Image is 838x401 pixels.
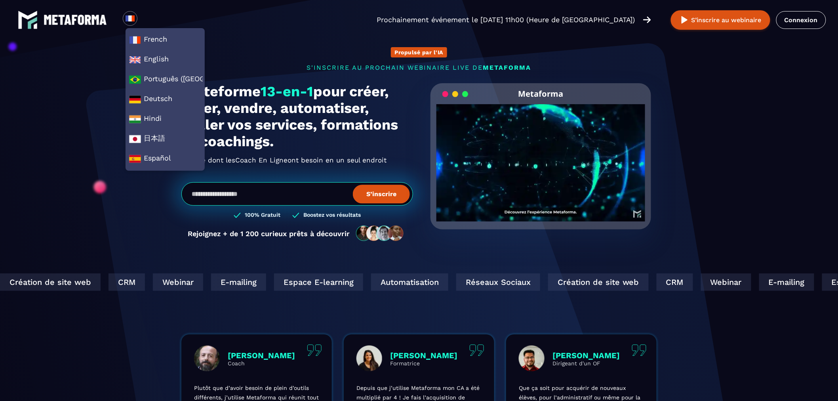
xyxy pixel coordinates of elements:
[129,34,141,46] img: fr
[129,133,201,145] span: 日本語
[552,351,620,360] p: [PERSON_NAME]
[137,11,157,29] div: Search for option
[129,74,141,86] img: a0
[274,273,363,291] div: Espace E-learning
[353,185,410,203] button: S’inscrire
[129,54,201,66] span: English
[181,154,413,166] h2: Tout ce dont les ont besoin en un seul endroit
[129,94,141,105] img: de
[292,212,299,219] img: checked
[188,229,350,238] p: Rejoignez + de 1 200 curieux prêts à découvrir
[109,273,145,291] div: CRM
[181,64,657,71] p: s'inscrire au prochain webinaire live de
[518,83,564,104] h2: Metaforma
[759,273,814,291] div: E-mailing
[377,14,635,25] p: Prochainement événement le [DATE] 11h00 (Heure de [GEOGRAPHIC_DATA])
[354,225,407,242] img: community-people
[153,273,203,291] div: Webinar
[129,153,201,165] span: Español
[144,15,150,25] input: Search for option
[632,344,647,356] img: quote
[371,273,448,291] div: Automatisation
[657,273,693,291] div: CRM
[125,13,135,23] img: fr
[469,344,484,356] img: quote
[483,64,531,71] span: METAFORMA
[548,273,649,291] div: Création de site web
[261,83,313,100] span: 13-en-1
[129,133,141,145] img: ja
[643,15,651,24] img: arrow-right
[129,94,201,105] span: Deutsch
[552,360,620,367] p: Dirigeant d'un OF
[245,212,280,219] h3: 100% Gratuit
[234,212,241,219] img: checked
[44,15,107,25] img: logo
[436,104,645,208] video: Your browser does not support the video tag.
[235,154,288,166] span: Coach En Ligne
[456,273,540,291] div: Réseaux Sociaux
[776,11,826,29] a: Connexion
[129,113,141,125] img: hi
[18,10,38,30] img: logo
[129,54,141,66] img: en
[442,90,469,98] img: loading
[228,360,295,367] p: Coach
[129,113,201,125] span: Hindi
[390,360,457,367] p: Formatrice
[395,49,444,55] p: Propulsé par l'IA
[129,153,141,165] img: es
[356,346,382,371] img: profile
[701,273,751,291] div: Webinar
[680,15,689,25] img: play
[390,351,457,360] p: [PERSON_NAME]
[519,346,545,371] img: profile
[307,344,322,356] img: quote
[194,346,220,371] img: profile
[671,10,770,30] button: S’inscrire au webinaire
[228,351,295,360] p: [PERSON_NAME]
[129,34,201,46] span: French
[211,273,266,291] div: E-mailing
[129,74,201,86] span: Português ([GEOGRAPHIC_DATA])
[181,83,413,150] h1: Plateforme pour créer, gérer, vendre, automatiser, scaler vos services, formations et coachings.
[303,212,361,219] h3: Boostez vos résultats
